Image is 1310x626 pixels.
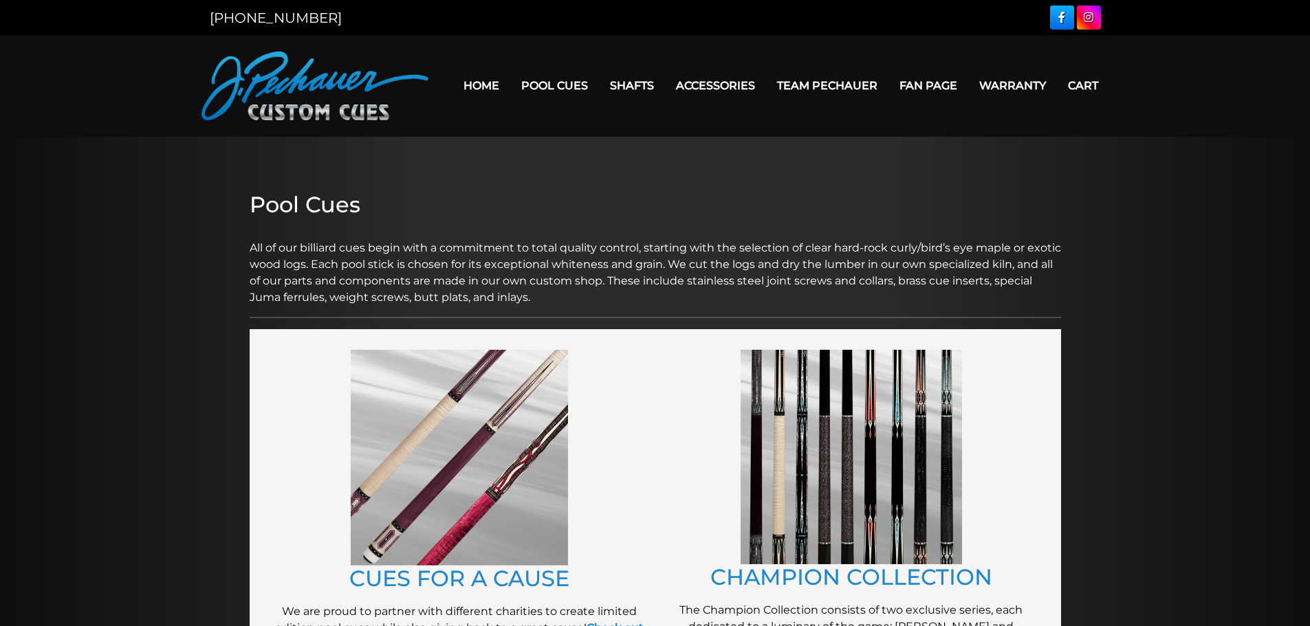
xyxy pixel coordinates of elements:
[665,68,766,103] a: Accessories
[250,192,1061,218] h2: Pool Cues
[510,68,599,103] a: Pool Cues
[201,52,428,120] img: Pechauer Custom Cues
[452,68,510,103] a: Home
[250,223,1061,306] p: All of our billiard cues begin with a commitment to total quality control, starting with the sele...
[766,68,888,103] a: Team Pechauer
[1057,68,1109,103] a: Cart
[710,563,992,590] a: CHAMPION COLLECTION
[968,68,1057,103] a: Warranty
[888,68,968,103] a: Fan Page
[210,10,342,26] a: [PHONE_NUMBER]
[599,68,665,103] a: Shafts
[349,565,569,592] a: CUES FOR A CAUSE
